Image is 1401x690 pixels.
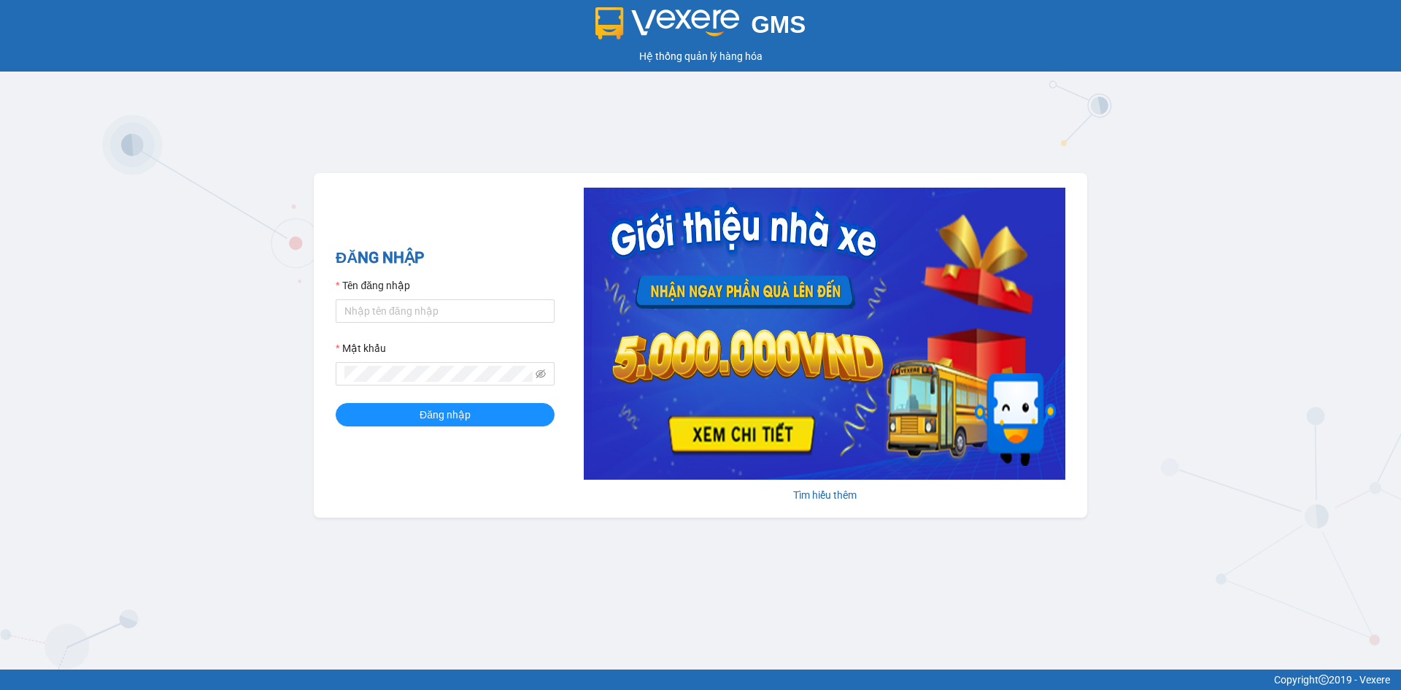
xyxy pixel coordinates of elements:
span: GMS [751,11,806,38]
img: banner-0 [584,188,1065,480]
h2: ĐĂNG NHẬP [336,246,555,270]
button: Đăng nhập [336,403,555,426]
div: Hệ thống quản lý hàng hóa [4,48,1397,64]
div: Tìm hiểu thêm [584,487,1065,503]
img: logo 2 [595,7,740,39]
label: Tên đăng nhập [336,277,410,294]
input: Tên đăng nhập [336,299,555,323]
div: Copyright 2019 - Vexere [11,672,1390,688]
span: eye-invisible [536,369,546,379]
input: Mật khẩu [344,366,533,382]
span: Đăng nhập [420,407,471,423]
label: Mật khẩu [336,340,386,356]
a: GMS [595,22,806,34]
span: copyright [1319,675,1329,685]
